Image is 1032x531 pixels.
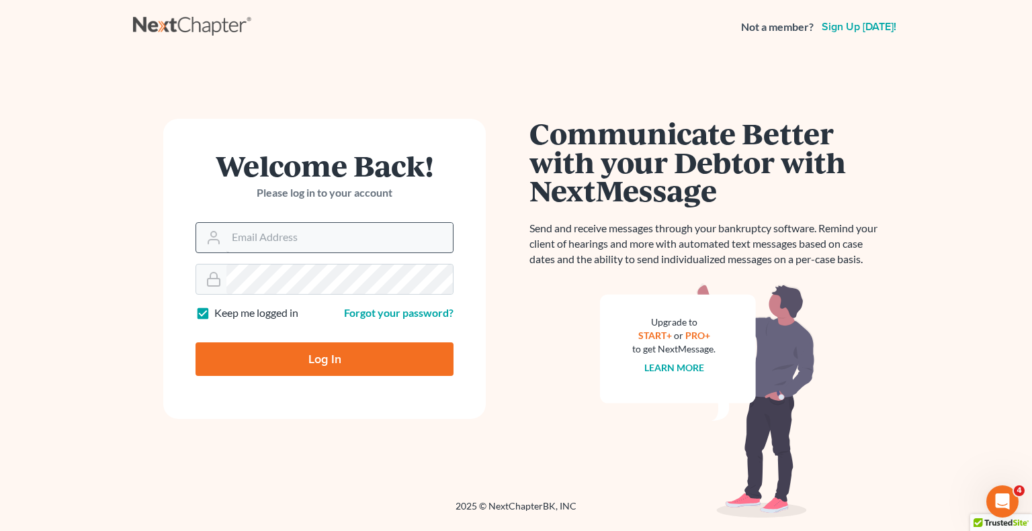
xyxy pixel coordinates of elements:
[196,151,454,180] h1: Welcome Back!
[226,223,453,252] input: Email Address
[632,316,716,329] div: Upgrade to
[674,330,683,341] span: or
[196,342,454,376] input: Log In
[644,362,704,373] a: Learn more
[819,21,899,32] a: Sign up [DATE]!
[685,330,710,341] a: PRO+
[214,305,298,321] label: Keep me logged in
[1014,485,1025,496] span: 4
[529,119,886,205] h1: Communicate Better with your Debtor with NextMessage
[741,19,814,35] strong: Not a member?
[632,342,716,356] div: to get NextMessage.
[986,485,1019,518] iframe: Intercom live chat
[133,499,899,524] div: 2025 © NextChapterBK, INC
[344,306,454,319] a: Forgot your password?
[600,283,815,518] img: nextmessage_bg-59042aed3d76b12b5cd301f8e5b87938c9018125f34e5fa2b7a6b67550977c72.svg
[638,330,672,341] a: START+
[529,221,886,267] p: Send and receive messages through your bankruptcy software. Remind your client of hearings and mo...
[196,185,454,201] p: Please log in to your account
